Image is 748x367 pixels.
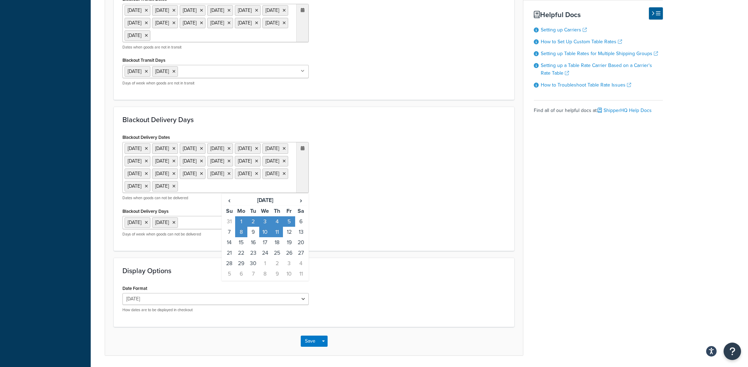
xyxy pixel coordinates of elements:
td: 7 [223,227,235,237]
h3: Blackout Delivery Days [122,116,506,123]
li: [DATE] [235,168,261,179]
td: 19 [283,237,295,248]
span: [DATE] [128,68,141,75]
span: › [296,195,307,205]
td: 18 [271,237,283,248]
p: Days of week when goods are not in transit [122,81,309,86]
a: How to Troubleshoot Table Rate Issues [541,81,631,89]
li: [DATE] [180,18,205,28]
td: 12 [283,227,295,237]
td: 8 [259,269,271,279]
li: [DATE] [152,156,178,166]
h3: Display Options [122,267,506,275]
li: [DATE] [207,143,233,154]
li: [DATE] [180,143,205,154]
li: [DATE] [207,168,233,179]
h3: Helpful Docs [534,11,663,18]
p: Days of week when goods can not be delivered [122,232,309,237]
td: 11 [295,269,307,279]
a: Setting up a Table Rate Carrier Based on a Carrier's Rate Table [541,62,652,77]
td: 7 [247,269,259,279]
li: [DATE] [152,5,178,16]
span: ‹ [224,195,235,205]
p: How dates are to be displayed in checkout [122,307,309,313]
li: [DATE] [235,143,261,154]
td: 3 [283,258,295,269]
li: [DATE] [235,18,261,28]
span: [DATE] [128,219,141,226]
td: 1 [259,258,271,269]
li: [DATE] [125,30,150,41]
li: [DATE] [180,168,205,179]
li: [DATE] [262,5,288,16]
td: 17 [259,237,271,248]
td: 2 [247,216,259,227]
li: [DATE] [180,5,205,16]
li: [DATE] [125,143,150,154]
button: Open Resource Center [724,343,741,360]
li: [DATE] [125,156,150,166]
td: 29 [235,258,247,269]
li: [DATE] [262,143,288,154]
td: 10 [259,227,271,237]
li: [DATE] [152,143,178,154]
td: 28 [223,258,235,269]
td: 1 [235,216,247,227]
td: 15 [235,237,247,248]
li: [DATE] [152,18,178,28]
td: 10 [283,269,295,279]
td: 9 [271,269,283,279]
td: 24 [259,248,271,258]
td: 26 [283,248,295,258]
a: Setting up Table Rates for Multiple Shipping Groups [541,50,658,57]
li: [DATE] [207,18,233,28]
td: 3 [259,216,271,227]
p: Dates when goods can not be delivered [122,195,309,201]
td: 27 [295,248,307,258]
li: [DATE] [235,156,261,166]
td: 11 [271,227,283,237]
td: 22 [235,248,247,258]
th: [DATE] [235,195,295,206]
td: 8 [235,227,247,237]
td: 4 [295,258,307,269]
th: Th [271,206,283,217]
li: [DATE] [235,5,261,16]
label: Blackout Transit Days [122,58,165,63]
td: 5 [223,269,235,279]
th: Mo [235,206,247,217]
li: [DATE] [125,5,150,16]
td: 6 [235,269,247,279]
li: [DATE] [262,156,288,166]
a: How to Set Up Custom Table Rates [541,38,622,45]
div: Find all of our helpful docs at: [534,100,663,115]
li: [DATE] [152,181,178,192]
th: Tu [247,206,259,217]
li: [DATE] [152,168,178,179]
li: [DATE] [207,156,233,166]
td: 13 [295,227,307,237]
td: 14 [223,237,235,248]
td: 5 [283,216,295,227]
label: Date Format [122,286,147,291]
button: Hide Help Docs [649,7,663,20]
li: [DATE] [125,181,150,192]
label: Blackout Delivery Days [122,209,169,214]
li: [DATE] [207,5,233,16]
td: 31 [223,216,235,227]
td: 4 [271,216,283,227]
td: 25 [271,248,283,258]
a: ShipperHQ Help Docs [598,107,652,114]
li: [DATE] [262,18,288,28]
td: 20 [295,237,307,248]
label: Blackout Delivery Dates [122,135,170,140]
th: Sa [295,206,307,217]
td: 16 [247,237,259,248]
button: Save [301,336,320,347]
a: Setting up Carriers [541,26,587,33]
td: 23 [247,248,259,258]
th: Fr [283,206,295,217]
td: 30 [247,258,259,269]
span: [DATE] [155,68,169,75]
td: 9 [247,227,259,237]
